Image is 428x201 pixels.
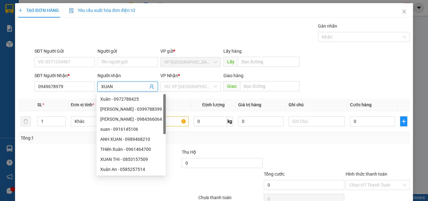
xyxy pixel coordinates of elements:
[182,150,196,155] span: Thu Hộ
[100,136,162,143] div: ANH XUAN - 0989468210
[402,9,407,14] span: close
[286,99,347,111] th: Ghi chú
[69,8,74,13] img: icon
[400,116,407,126] button: plus
[37,102,42,107] span: SL
[18,8,23,13] span: plus
[400,119,407,124] span: plus
[97,114,166,124] div: XUAN DOAN - 0984366064
[97,94,166,104] div: Xuân - 0972788425
[97,48,158,55] div: Người gửi
[223,49,242,54] span: Lấy hàng
[97,104,166,114] div: Xuân Tùng - 0399788399
[264,172,284,177] span: Tổng cước
[97,134,166,144] div: ANH XUAN - 0989468210
[395,3,413,21] button: Close
[238,102,261,107] span: Giá trị hàng
[34,48,95,55] div: SĐT Người Gửi
[71,102,94,107] span: Đơn vị tính
[238,116,283,126] input: 0
[75,117,123,126] span: Khác
[18,8,59,13] span: TẠO ĐƠN HÀNG
[97,124,166,134] div: xuan - 0916145106
[21,116,31,126] button: delete
[238,57,300,67] input: Dọc đường
[97,164,166,174] div: Xuân An - 0585257514
[240,81,300,91] input: Dọc đường
[97,144,166,154] div: THiên Xuân - 0961464700
[97,154,166,164] div: XUAN THI - 0853157509
[100,106,162,113] div: [PERSON_NAME] - 0399788399
[346,172,387,177] label: Hình thức thanh toán
[149,84,154,89] span: user-add
[227,116,233,126] span: kg
[100,156,162,163] div: XUAN THI - 0853157509
[100,116,162,123] div: [PERSON_NAME] - 0984366064
[160,73,178,78] span: VP Nhận
[34,72,95,79] div: SĐT Người Nhận
[21,135,166,141] div: Tổng: 1
[202,102,224,107] span: Định lượng
[100,96,162,103] div: Xuân - 0972788425
[223,57,238,67] span: Lấy
[69,8,135,13] span: Yêu cầu xuất hóa đơn điện tử
[100,166,162,173] div: Xuân An - 0585257514
[318,24,337,29] label: Gán nhãn
[100,146,162,153] div: THiên Xuân - 0961464700
[164,57,217,67] span: VP Sài Gòn
[97,72,158,79] div: Người nhận
[223,81,240,91] span: Giao
[223,73,243,78] span: Giao hàng
[160,48,221,55] div: VP gửi
[289,116,345,126] input: Ghi Chú
[100,126,162,133] div: xuan - 0916145106
[350,102,372,107] span: Cước hàng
